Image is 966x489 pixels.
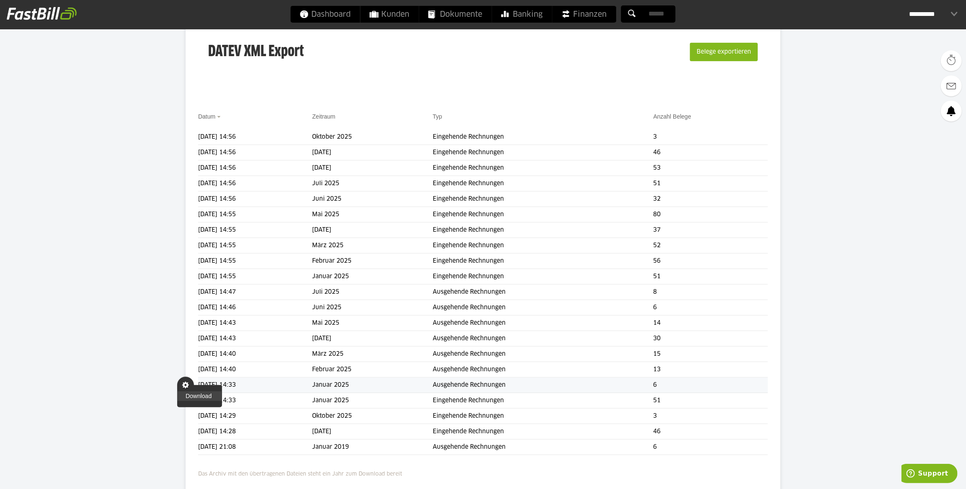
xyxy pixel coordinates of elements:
[370,6,410,23] span: Kunden
[7,7,77,20] img: fastbill_logo_white.png
[312,409,433,424] td: Oktober 2025
[312,378,433,393] td: Januar 2025
[901,464,958,485] iframe: Öffnet ein Widget, in dem Sie weitere Informationen finden
[433,160,653,176] td: Eingehende Rechnungen
[198,440,312,455] td: [DATE] 21:08
[198,285,312,300] td: [DATE] 14:47
[312,129,433,145] td: Oktober 2025
[198,347,312,362] td: [DATE] 14:40
[208,25,304,79] h3: DATEV XML Export
[653,316,768,331] td: 14
[653,254,768,269] td: 56
[653,331,768,347] td: 30
[653,269,768,285] td: 51
[562,6,607,23] span: Finanzen
[312,424,433,440] td: [DATE]
[653,223,768,238] td: 37
[653,238,768,254] td: 52
[653,424,768,440] td: 46
[198,269,312,285] td: [DATE] 14:55
[433,254,653,269] td: Eingehende Rechnungen
[198,113,215,120] a: Datum
[653,362,768,378] td: 13
[433,316,653,331] td: Ausgehende Rechnungen
[492,6,552,23] a: Banking
[433,113,442,120] a: Typ
[419,6,492,23] a: Dokumente
[217,116,222,118] img: sort_desc.gif
[501,6,543,23] span: Banking
[312,207,433,223] td: Mai 2025
[198,254,312,269] td: [DATE] 14:55
[312,223,433,238] td: [DATE]
[312,269,433,285] td: Januar 2025
[433,191,653,207] td: Eingehende Rechnungen
[312,113,335,120] a: Zeitraum
[198,424,312,440] td: [DATE] 14:28
[653,191,768,207] td: 32
[198,409,312,424] td: [DATE] 14:29
[433,207,653,223] td: Eingehende Rechnungen
[653,285,768,300] td: 8
[653,113,691,120] a: Anzahl Belege
[312,191,433,207] td: Juni 2025
[198,378,312,393] td: [DATE] 14:33
[433,238,653,254] td: Eingehende Rechnungen
[433,269,653,285] td: Eingehende Rechnungen
[433,347,653,362] td: Ausgehende Rechnungen
[312,316,433,331] td: Mai 2025
[312,393,433,409] td: Januar 2025
[433,440,653,455] td: Ausgehende Rechnungen
[433,409,653,424] td: Eingehende Rechnungen
[312,285,433,300] td: Juli 2025
[312,176,433,191] td: Juli 2025
[653,300,768,316] td: 6
[312,347,433,362] td: März 2025
[198,207,312,223] td: [DATE] 14:55
[653,440,768,455] td: 6
[690,43,758,61] button: Belege exportieren
[300,6,351,23] span: Dashboard
[177,391,222,401] a: Download
[198,129,312,145] td: [DATE] 14:56
[653,378,768,393] td: 6
[429,6,483,23] span: Dokumente
[312,440,433,455] td: Januar 2019
[653,207,768,223] td: 80
[312,254,433,269] td: Februar 2025
[433,393,653,409] td: Eingehende Rechnungen
[198,238,312,254] td: [DATE] 14:55
[433,285,653,300] td: Ausgehende Rechnungen
[433,331,653,347] td: Ausgehende Rechnungen
[198,223,312,238] td: [DATE] 14:55
[553,6,616,23] a: Finanzen
[653,160,768,176] td: 53
[312,300,433,316] td: Juni 2025
[198,191,312,207] td: [DATE] 14:56
[653,347,768,362] td: 15
[433,129,653,145] td: Eingehende Rechnungen
[653,409,768,424] td: 3
[291,6,360,23] a: Dashboard
[361,6,419,23] a: Kunden
[433,300,653,316] td: Ausgehende Rechnungen
[198,300,312,316] td: [DATE] 14:46
[653,145,768,160] td: 46
[198,393,312,409] td: [DATE] 14:33
[198,466,768,479] p: Das Archiv mit den übertragenen Dateien steht ein Jahr zum Download bereit
[198,331,312,347] td: [DATE] 14:43
[433,145,653,160] td: Eingehende Rechnungen
[198,176,312,191] td: [DATE] 14:56
[433,223,653,238] td: Eingehende Rechnungen
[312,362,433,378] td: Februar 2025
[312,331,433,347] td: [DATE]
[312,145,433,160] td: [DATE]
[312,160,433,176] td: [DATE]
[653,393,768,409] td: 51
[198,362,312,378] td: [DATE] 14:40
[433,176,653,191] td: Eingehende Rechnungen
[653,176,768,191] td: 51
[312,238,433,254] td: März 2025
[653,129,768,145] td: 3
